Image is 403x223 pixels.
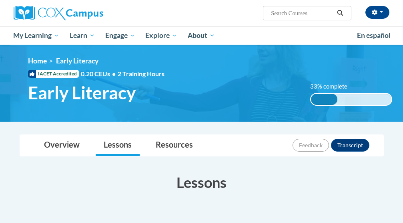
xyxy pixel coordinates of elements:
a: Cox Campus [14,6,131,20]
div: 33% complete [311,94,337,105]
h3: Lessons [20,172,384,192]
span: Early Literacy [28,82,136,103]
a: Engage [100,26,140,45]
a: Home [28,57,47,65]
a: Learn [64,26,100,45]
input: Search Courses [270,8,334,18]
span: En español [357,31,391,39]
span: My Learning [13,31,59,40]
img: Cox Campus [14,6,103,20]
span: Early Literacy [56,57,98,65]
span: 0.20 CEUs [81,69,118,78]
a: My Learning [8,26,65,45]
a: Lessons [96,135,140,156]
span: Learn [70,31,95,40]
span: Explore [145,31,177,40]
a: Overview [36,135,88,156]
span: IACET Accredited [28,70,79,78]
span: Engage [105,31,135,40]
button: Feedback [293,139,329,152]
a: About [182,26,220,45]
button: Transcript [331,139,369,152]
button: Search [334,8,346,18]
span: 2 Training Hours [118,70,164,77]
label: 33% complete [310,82,356,91]
a: En español [352,27,396,44]
a: Resources [148,135,201,156]
span: About [188,31,215,40]
a: Explore [140,26,182,45]
div: Main menu [8,26,396,45]
span: • [112,70,116,77]
button: Account Settings [365,6,389,19]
